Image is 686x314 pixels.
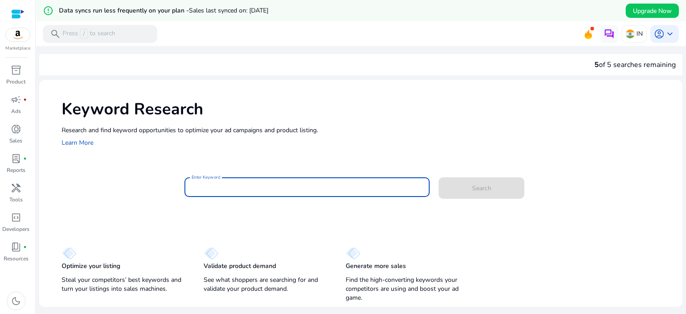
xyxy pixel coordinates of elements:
[11,107,21,115] p: Ads
[11,94,21,105] span: campaign
[43,5,54,16] mat-icon: error_outline
[204,247,218,260] img: diamond.svg
[594,59,676,70] div: of 5 searches remaining
[63,29,115,39] p: Press to search
[6,28,30,42] img: amazon.svg
[4,255,29,263] p: Resources
[7,166,25,174] p: Reports
[654,29,665,39] span: account_circle
[9,137,22,145] p: Sales
[11,124,21,134] span: donut_small
[346,262,406,271] p: Generate more sales
[2,225,29,233] p: Developers
[62,276,186,293] p: Steal your competitors’ best keywords and turn your listings into sales machines.
[665,29,675,39] span: keyboard_arrow_down
[636,26,643,42] p: IN
[62,262,120,271] p: Optimize your listing
[50,29,61,39] span: search
[80,29,88,39] span: /
[62,100,673,119] h1: Keyword Research
[11,212,21,223] span: code_blocks
[626,4,679,18] button: Upgrade Now
[633,6,672,16] span: Upgrade Now
[23,157,27,160] span: fiber_manual_record
[189,6,268,15] span: Sales last synced on: [DATE]
[59,7,268,15] h5: Data syncs run less frequently on your plan -
[23,98,27,101] span: fiber_manual_record
[204,276,328,293] p: See what shoppers are searching for and validate your product demand.
[62,126,673,135] p: Research and find keyword opportunities to optimize your ad campaigns and product listing.
[11,183,21,193] span: handyman
[594,60,599,70] span: 5
[11,242,21,252] span: book_4
[62,247,76,260] img: diamond.svg
[346,276,470,302] p: Find the high-converting keywords your competitors are using and boost your ad game.
[626,29,635,38] img: in.svg
[204,262,276,271] p: Validate product demand
[5,45,30,52] p: Marketplace
[6,78,25,86] p: Product
[11,153,21,164] span: lab_profile
[11,296,21,306] span: dark_mode
[23,245,27,249] span: fiber_manual_record
[9,196,23,204] p: Tools
[192,174,220,180] mat-label: Enter Keyword
[346,247,360,260] img: diamond.svg
[62,138,93,147] a: Learn More
[11,65,21,75] span: inventory_2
